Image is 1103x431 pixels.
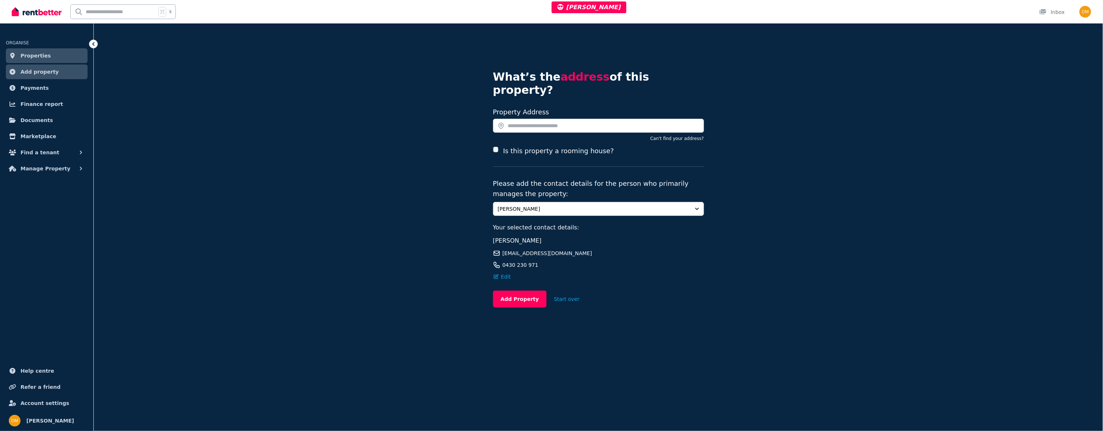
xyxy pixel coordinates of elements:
[493,291,547,307] button: Add Property
[6,161,88,176] button: Manage Property
[493,108,549,116] label: Property Address
[6,48,88,63] a: Properties
[560,70,610,83] span: address
[21,148,59,157] span: Find a tenant
[493,237,542,244] span: [PERSON_NAME]
[6,97,88,111] a: Finance report
[493,223,704,232] p: Your selected contact details:
[6,129,88,144] a: Marketplace
[503,261,538,269] span: 0430 230 971
[9,415,21,427] img: Dan Milstein
[21,116,53,125] span: Documents
[650,136,704,141] button: Can't find your address?
[503,250,592,257] span: [EMAIL_ADDRESS][DOMAIN_NAME]
[6,145,88,160] button: Find a tenant
[21,100,63,108] span: Finance report
[21,132,56,141] span: Marketplace
[493,202,704,216] button: [PERSON_NAME]
[1080,6,1091,18] img: Dan Milstein
[6,40,29,45] span: ORGANISE
[21,67,59,76] span: Add property
[558,4,621,11] span: [PERSON_NAME]
[493,273,511,280] button: Edit
[1039,8,1065,16] div: Inbox
[21,383,60,391] span: Refer a friend
[6,65,88,79] a: Add property
[21,51,51,60] span: Properties
[493,178,704,199] p: Please add the contact details for the person who primarily manages the property:
[503,146,614,156] label: Is this property a rooming house?
[12,6,62,17] img: RentBetter
[21,399,69,408] span: Account settings
[6,396,88,410] a: Account settings
[6,364,88,378] a: Help centre
[6,81,88,95] a: Payments
[169,9,172,15] span: k
[26,416,74,425] span: [PERSON_NAME]
[21,366,54,375] span: Help centre
[21,164,70,173] span: Manage Property
[547,291,587,307] button: Start over
[6,113,88,128] a: Documents
[493,70,704,97] h4: What’s the of this property?
[6,380,88,394] a: Refer a friend
[21,84,49,92] span: Payments
[501,273,511,280] span: Edit
[498,205,689,213] span: [PERSON_NAME]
